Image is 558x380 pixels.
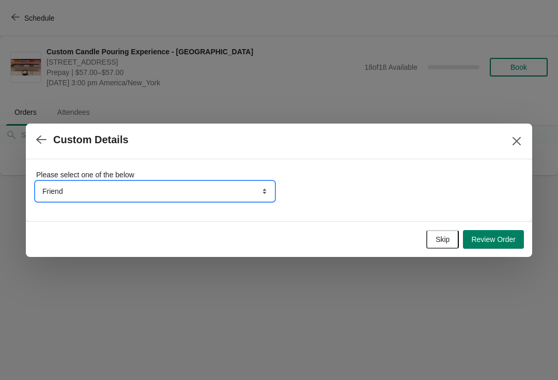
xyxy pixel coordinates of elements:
button: Skip [426,230,459,249]
button: Close [507,132,526,150]
span: Review Order [471,235,516,244]
button: Review Order [463,230,524,249]
span: Skip [436,235,450,244]
label: Please select one of the below [36,170,134,180]
h2: Custom Details [53,134,129,146]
